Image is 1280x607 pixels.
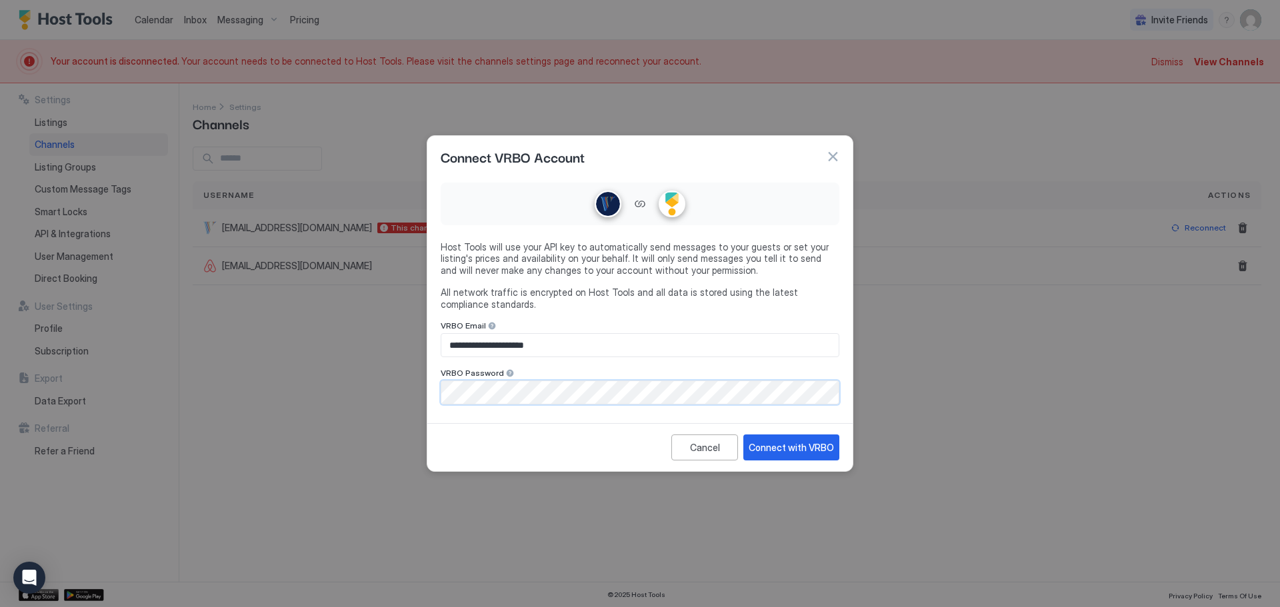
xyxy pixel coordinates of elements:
span: VRBO Email [441,320,486,330]
input: Input Field [441,334,839,356]
button: Connect with VRBO [743,434,839,460]
span: All network traffic is encrypted on Host Tools and all data is stored using the latest compliance... [441,287,839,310]
span: Host Tools will use your API key to automatically send messages to your guests or set your listin... [441,241,839,277]
span: VRBO Password [441,368,504,378]
button: Cancel [671,434,738,460]
div: Open Intercom Messenger [13,562,45,594]
span: Connect VRBO Account [441,147,585,167]
div: Cancel [690,440,720,454]
div: Connect with VRBO [749,440,834,454]
input: Input Field [441,381,839,404]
